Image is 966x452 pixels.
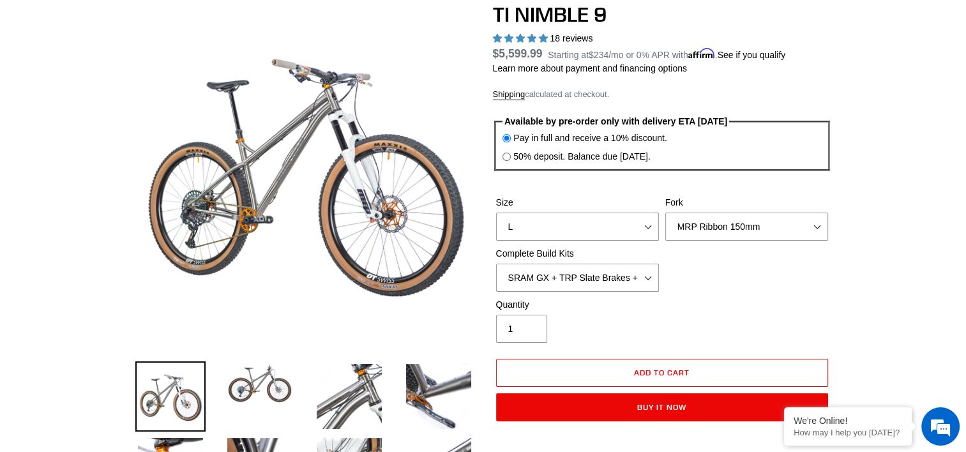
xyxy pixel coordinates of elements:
img: Load image into Gallery viewer, TI NIMBLE 9 [135,361,206,432]
span: $234 [589,50,608,60]
label: Complete Build Kits [496,247,659,260]
button: Add to cart [496,359,828,387]
label: Pay in full and receive a 10% discount. [513,132,667,145]
span: Affirm [688,48,715,59]
div: We're Online! [794,416,902,426]
span: 4.89 stars [493,33,550,43]
p: Starting at /mo or 0% APR with . [548,45,785,62]
img: Load image into Gallery viewer, TI NIMBLE 9 [404,361,474,432]
label: 50% deposit. Balance due [DATE]. [513,150,651,163]
label: Fork [665,196,828,209]
span: 18 reviews [550,33,592,43]
button: Buy it now [496,393,828,421]
div: calculated at checkout. [493,88,831,101]
a: See if you qualify - Learn more about Affirm Financing (opens in modal) [717,50,785,60]
span: $5,599.99 [493,47,543,60]
img: Load image into Gallery viewer, TI NIMBLE 9 [225,361,295,406]
a: Shipping [493,89,525,100]
a: Learn more about payment and financing options [493,63,687,73]
legend: Available by pre-order only with delivery ETA [DATE] [502,115,729,128]
label: Size [496,196,659,209]
h1: TI NIMBLE 9 [493,3,831,27]
label: Quantity [496,298,659,312]
span: Add to cart [634,368,690,377]
p: How may I help you today? [794,428,902,437]
img: Load image into Gallery viewer, TI NIMBLE 9 [314,361,384,432]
